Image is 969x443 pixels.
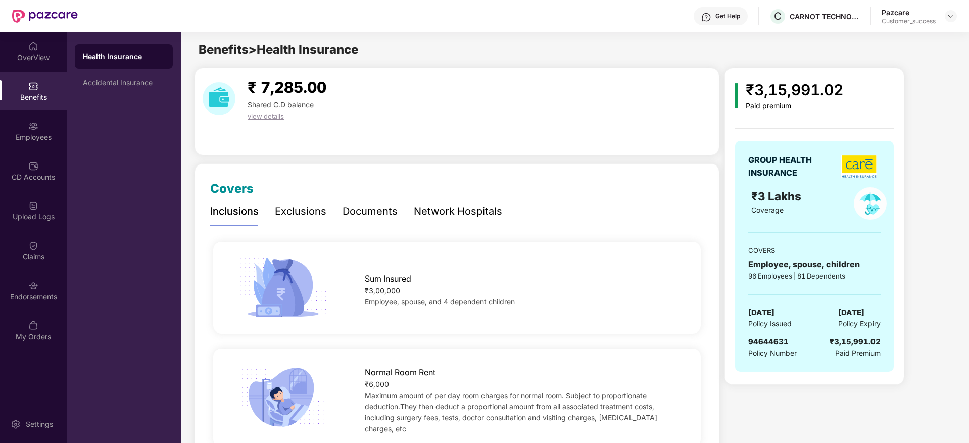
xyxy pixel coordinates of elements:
[210,204,259,219] div: Inclusions
[882,8,936,17] div: Pazcare
[248,100,314,109] span: Shared C.D balance
[735,83,738,108] img: icon
[830,336,881,348] div: ₹3,15,991.02
[715,12,740,20] div: Get Help
[701,12,711,22] img: svg+xml;base64,PHN2ZyBpZD0iSGVscC0zMngzMiIgeG1sbnM9Imh0dHA6Ly93d3cudzMub3JnLzIwMDAvc3ZnIiB3aWR0aD...
[343,204,398,219] div: Documents
[748,318,792,329] span: Policy Issued
[947,12,955,20] img: svg+xml;base64,PHN2ZyBpZD0iRHJvcGRvd24tMzJ4MzIiIHhtbG5zPSJodHRwOi8vd3d3LnczLm9yZy8yMDAwL3N2ZyIgd2...
[199,42,358,57] span: Benefits > Health Insurance
[774,10,782,22] span: C
[23,419,56,429] div: Settings
[275,204,326,219] div: Exclusions
[748,307,774,319] span: [DATE]
[210,181,254,196] span: Covers
[28,81,38,91] img: svg+xml;base64,PHN2ZyBpZD0iQmVuZWZpdHMiIHhtbG5zPSJodHRwOi8vd3d3LnczLm9yZy8yMDAwL3N2ZyIgd2lkdGg9Ij...
[882,17,936,25] div: Customer_success
[28,320,38,330] img: svg+xml;base64,PHN2ZyBpZD0iTXlfT3JkZXJzIiBkYXRhLW5hbWU9Ik15IE9yZGVycyIgeG1sbnM9Imh0dHA6Ly93d3cudz...
[83,79,165,87] div: Accidental Insurance
[748,271,881,281] div: 96 Employees | 81 Dependents
[365,272,411,285] span: Sum Insured
[365,366,435,379] span: Normal Room Rent
[248,112,284,120] span: view details
[748,245,881,255] div: COVERS
[841,155,877,178] img: insurerLogo
[414,204,502,219] div: Network Hospitals
[838,318,881,329] span: Policy Expiry
[28,241,38,251] img: svg+xml;base64,PHN2ZyBpZD0iQ2xhaW0iIHhtbG5zPSJodHRwOi8vd3d3LnczLm9yZy8yMDAwL3N2ZyIgd2lkdGg9IjIwIi...
[28,161,38,171] img: svg+xml;base64,PHN2ZyBpZD0iQ0RfQWNjb3VudHMiIGRhdGEtbmFtZT0iQ0QgQWNjb3VudHMiIHhtbG5zPSJodHRwOi8vd3...
[748,258,881,271] div: Employee, spouse, children
[365,391,657,433] span: Maximum amount of per day room charges for normal room. Subject to proportionate deduction.They t...
[365,379,679,390] div: ₹6,000
[748,337,789,346] span: 94644631
[365,285,679,296] div: ₹3,00,000
[365,297,515,306] span: Employee, spouse, and 4 dependent children
[28,121,38,131] img: svg+xml;base64,PHN2ZyBpZD0iRW1wbG95ZWVzIiB4bWxucz0iaHR0cDovL3d3dy53My5vcmcvMjAwMC9zdmciIHdpZHRoPS...
[746,102,843,110] div: Paid premium
[835,348,881,359] span: Paid Premium
[12,10,78,23] img: New Pazcare Logo
[203,82,235,115] img: download
[746,78,843,102] div: ₹3,15,991.02
[748,349,797,357] span: Policy Number
[748,154,837,179] div: GROUP HEALTH INSURANCE
[83,51,165,62] div: Health Insurance
[28,41,38,51] img: svg+xml;base64,PHN2ZyBpZD0iSG9tZSIgeG1sbnM9Imh0dHA6Ly93d3cudzMub3JnLzIwMDAvc3ZnIiB3aWR0aD0iMjAiIG...
[751,189,804,203] span: ₹3 Lakhs
[838,307,864,319] span: [DATE]
[235,364,330,431] img: icon
[235,254,330,321] img: icon
[28,201,38,211] img: svg+xml;base64,PHN2ZyBpZD0iVXBsb2FkX0xvZ3MiIGRhdGEtbmFtZT0iVXBsb2FkIExvZ3MiIHhtbG5zPSJodHRwOi8vd3...
[751,206,784,214] span: Coverage
[28,281,38,291] img: svg+xml;base64,PHN2ZyBpZD0iRW5kb3JzZW1lbnRzIiB4bWxucz0iaHR0cDovL3d3dy53My5vcmcvMjAwMC9zdmciIHdpZH...
[790,12,860,21] div: CARNOT TECHNOLOGIES PRIVATE LIMITED
[248,78,326,96] span: ₹ 7,285.00
[854,187,887,220] img: policyIcon
[11,419,21,429] img: svg+xml;base64,PHN2ZyBpZD0iU2V0dGluZy0yMHgyMCIgeG1sbnM9Imh0dHA6Ly93d3cudzMub3JnLzIwMDAvc3ZnIiB3aW...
